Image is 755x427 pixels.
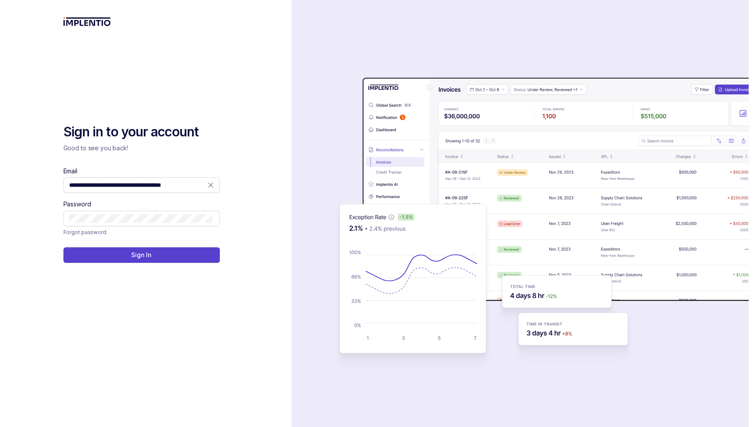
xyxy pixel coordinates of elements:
[63,167,77,175] label: Email
[63,200,91,209] label: Password
[63,247,220,263] button: Sign In
[63,123,220,141] h2: Sign in to your account
[63,228,106,237] p: Forgot password
[131,251,152,259] p: Sign In
[63,144,220,152] p: Good to see you back!
[63,17,111,26] img: logo
[63,228,106,237] a: Link Forgot password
